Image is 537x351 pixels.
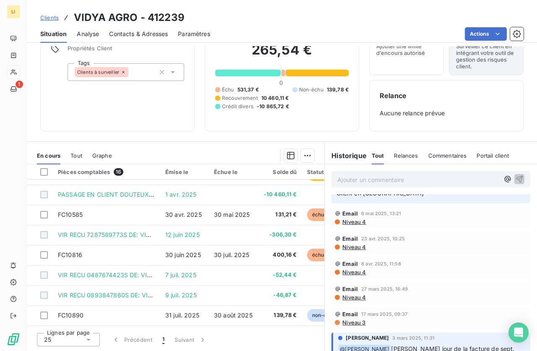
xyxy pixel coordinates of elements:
span: -46,87 € [264,291,297,299]
div: Pièces comptables [58,168,155,176]
span: Niveau 4 [341,244,366,250]
a: Clients [40,13,59,22]
span: Client en [GEOGRAPHIC_DATA] [336,190,424,197]
span: Situation [40,30,67,38]
div: LI [7,5,20,18]
div: Émise le [165,169,204,175]
span: -52,44 € [264,271,297,279]
span: 6 mai 2025, 13:21 [361,211,401,216]
span: échue [307,249,332,261]
div: Échue le [214,169,254,175]
span: Propriétés Client [68,45,184,57]
span: Clients à surveiller [77,70,119,75]
span: 8 avr. 2025, 11:58 [361,261,401,266]
span: échue [307,208,332,221]
span: En cours [37,152,60,159]
span: Portail client [477,152,509,159]
span: Recouvrement [222,94,258,102]
span: FC10890 [58,312,83,319]
span: Non-échu [299,86,323,94]
span: Email [342,260,358,267]
button: Suivant [169,331,212,348]
span: Surveiller ce client en intégrant votre outil de gestion des risques client. [456,43,516,70]
span: 16 [114,168,123,176]
span: -10 460,11 € [264,190,297,199]
span: 17 mars 2025, 09:37 [361,312,407,317]
span: 30 mai 2025 [214,211,250,218]
span: Email [342,311,358,317]
span: 23 avr. 2025, 10:25 [361,236,405,241]
span: -306,30 € [264,231,297,239]
span: VIR RECU 0893847860S DE: VIDYA AGRO MOTIF: Analyses litov REF: analyses litov [58,291,296,299]
span: FC10585 [58,211,83,218]
span: 12 juin 2025 [165,231,200,238]
span: Échu [222,86,234,94]
button: 1 [157,331,169,348]
span: Analyse [77,30,99,38]
span: 25 [44,335,51,344]
h2: 265,54 € [215,42,349,67]
span: 400,16 € [264,251,297,259]
span: 531,37 € [237,86,259,94]
span: Tout [372,152,384,159]
span: 10 460,11 € [261,94,289,102]
span: Email [342,286,358,292]
button: Précédent [107,331,157,348]
h6: Historique [325,151,367,161]
span: Niveau 3 [341,319,365,326]
img: Logo LeanPay [7,333,20,346]
span: Niveau 4 [341,218,366,225]
a: 1 [7,82,20,96]
span: 30 avr. 2025 [165,211,202,218]
h3: VIDYA AGRO - 412239 [74,10,185,25]
span: Paramètres [178,30,210,38]
span: 139,78 € [264,311,297,320]
span: 139,78 € [327,86,349,94]
span: Graphe [92,152,112,159]
span: 31 juil. 2025 [165,312,199,319]
span: Commentaires [428,152,467,159]
span: Relances [394,152,418,159]
span: VIR RECU 0487674423S DE: VIDYA AGRO MOTIF: PAIEMENT LITOV REF: PAIEMENT ANALYSE OENOLOGIQUE [58,271,374,278]
span: Aucune relance prévue [380,109,513,117]
span: 30 août 2025 [214,312,253,319]
span: 1 [162,335,164,344]
span: VIR RECU 7287589773S DE: VIDYA AGRO MOTIF: analyses et produits oenologique LI TOV REF: analyses et [58,231,363,238]
span: 0 [279,79,283,86]
span: 30 juil. 2025 [214,251,249,258]
span: Email [342,210,358,217]
span: 9 juil. 2025 [165,291,197,299]
span: [PERSON_NAME] [346,334,389,342]
span: 131,21 € [264,211,297,219]
h6: Relance [380,91,513,101]
span: 30 juin 2025 [165,251,201,258]
span: 3 mars 2025, 11:31 [392,335,435,341]
button: Actions [465,27,507,41]
span: FC10816 [58,251,82,258]
span: PASSAGE EN CLIENT DOUTEUX VIDYA RJ [58,191,178,198]
span: Email [342,235,358,242]
span: Crédit divers [222,103,253,110]
input: Ajouter une valeur [128,68,135,76]
div: Statut [307,169,352,175]
span: Niveau 4 [341,269,366,276]
span: Clients [40,14,59,21]
div: Open Intercom Messenger [508,322,529,343]
span: -10 865,72 € [257,103,289,110]
div: Solde dû [264,169,297,175]
span: 1 [16,81,23,88]
span: 27 mars 2025, 16:49 [361,286,408,291]
span: Contacts & Adresses [109,30,168,38]
span: Niveau 4 [341,294,366,301]
span: 7 juil. 2025 [165,271,196,278]
span: non-échue [307,309,344,322]
span: Ajouter une limite d’encours autorisé [376,43,437,56]
span: Tout [70,152,82,159]
span: 1 avr. 2025 [165,191,197,198]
